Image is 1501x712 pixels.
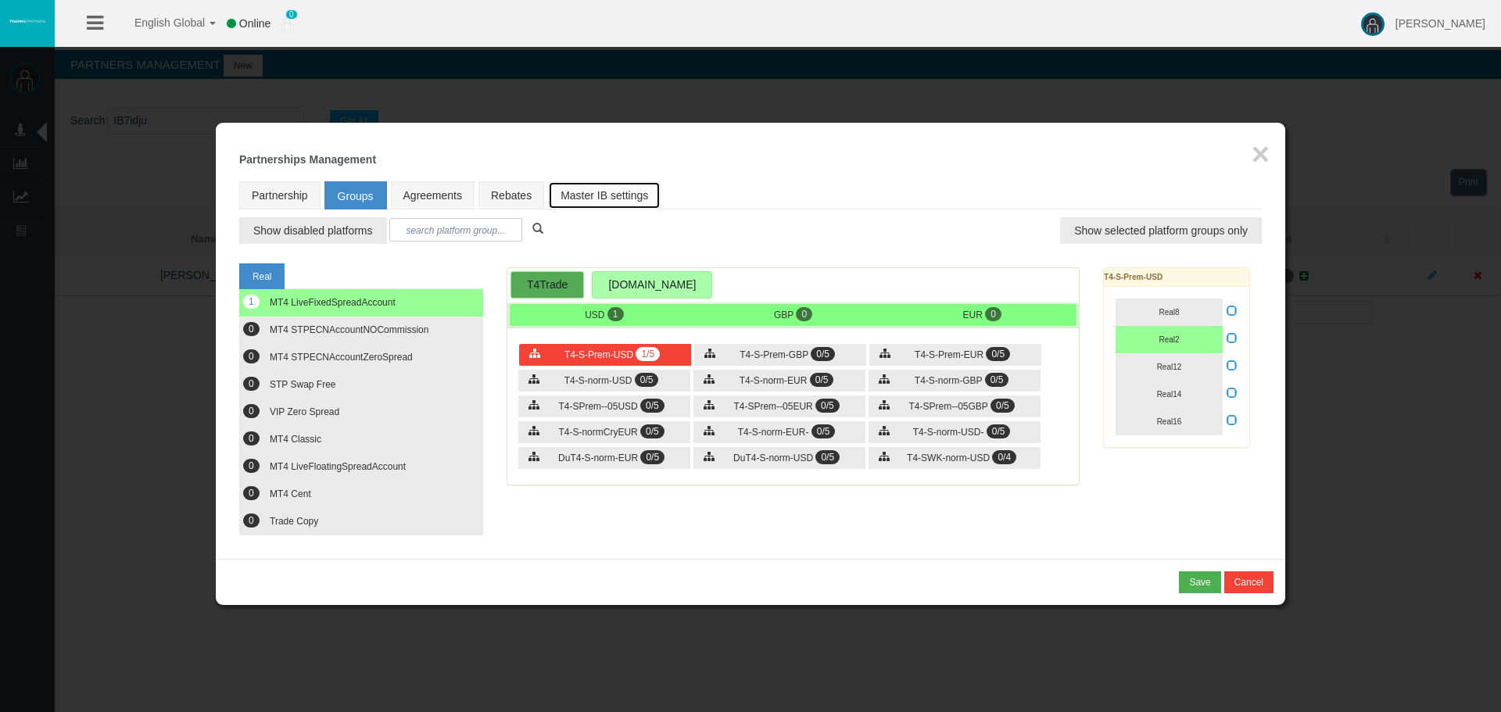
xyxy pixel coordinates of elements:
span: 0/5 [811,424,836,438]
span: GBP [774,309,793,320]
a: Master IB settings [548,181,661,209]
img: user_small.png [281,16,294,32]
button: Real8 [1116,299,1223,326]
a: Agreements [391,181,475,209]
span: T4-S-Prem-GBP [740,349,808,360]
span: T4-S-Prem-USD [564,349,633,360]
span: 0/5 [811,347,835,361]
button: Cancel [1224,571,1274,593]
span: 0/5 [635,373,659,387]
button: Real12 [1116,353,1223,381]
span: T4-S-norm-GBP [915,375,982,386]
span: USD [585,309,604,320]
span: T4-S-norm-USD [564,375,632,386]
span: 0 [243,486,260,500]
span: T4-S-norm-EUR [740,375,808,386]
button: 0 MT4 Classic [239,426,483,453]
span: T4-S-norm-EUR- [738,427,809,438]
button: 0 MT4 STPECNAccountZeroSpread [239,344,483,371]
span: 0 [285,9,298,20]
span: T4-S-Prem-EUR [915,349,983,360]
span: 1 [607,307,624,321]
span: Real16 [1157,417,1182,426]
span: 0/5 [986,347,1010,361]
span: Real14 [1157,390,1182,399]
span: MT4 LiveFloatingSpreadAccount [270,461,406,472]
div: Save [1189,575,1210,589]
button: Real14 [1116,381,1223,408]
span: MT4 LiveFixedSpreadAccount [270,297,396,308]
span: Real2 [1159,335,1179,344]
span: 0 [243,431,260,445]
span: Real8 [1159,308,1179,317]
span: MT4 Classic [270,434,321,445]
span: Show disabled platforms [253,223,373,238]
span: 1/5 [636,347,660,361]
button: × [1252,138,1270,170]
span: STP Swap Free [270,379,335,390]
span: MT4 Cent [270,488,311,499]
span: 0/5 [810,373,834,387]
div: T4Trade [510,271,584,299]
span: 0/5 [987,424,1011,438]
a: Real [239,263,285,289]
span: T4-SPrem--05USD [558,401,637,412]
button: 0 VIP Zero Spread [239,399,483,426]
span: Groups [338,190,374,202]
span: 0 [985,307,1001,321]
span: MT4 STPECNAccountNOCommission [270,324,428,335]
span: T4-SPrem--05GBP [909,401,988,412]
span: Real12 [1157,363,1182,371]
button: Show selected platform groups only [1060,217,1262,244]
span: Online [239,17,270,30]
b: T4-S-Prem-USD [1104,273,1162,281]
span: English Global [114,16,205,29]
input: search platform group... [389,218,522,242]
span: T4-SPrem--05EUR [733,401,812,412]
button: 0 Trade Copy [239,508,483,535]
span: 0/5 [640,424,665,438]
img: logo.svg [8,18,47,24]
a: Groups [324,181,387,209]
span: 1 [243,295,260,309]
div: [DOMAIN_NAME] [592,271,712,299]
span: 0 [243,404,260,418]
a: Partnership [239,181,321,209]
span: 0 [243,459,260,473]
button: Save [1179,571,1220,593]
span: 0 [796,307,812,321]
span: T4-S-normCryEUR [558,427,637,438]
a: Rebates [478,181,544,209]
span: 0/5 [640,399,665,413]
img: user-image [1361,13,1385,36]
span: 0 [243,322,260,336]
b: Partnerships Management [239,153,376,166]
span: 0/5 [640,450,665,464]
span: 0/4 [992,450,1016,464]
span: 0/5 [991,399,1015,413]
span: 0/5 [815,450,840,464]
button: Real16 [1116,408,1223,435]
button: 0 MT4 STPECNAccountNOCommission [239,317,483,344]
button: 1 MT4 LiveFixedSpreadAccount [239,289,483,317]
span: Show selected platform groups only [1074,223,1248,238]
button: Real2 [1116,326,1223,353]
span: T4-SWK-norm-USD [907,453,990,463]
button: 0 MT4 LiveFloatingSpreadAccount [239,453,483,481]
span: 0 [243,513,260,528]
span: MT4 STPECNAccountZeroSpread [270,352,413,363]
span: 0 [243,349,260,363]
span: T4-S-norm-USD- [913,427,984,438]
button: 0 MT4 Cent [239,481,483,508]
span: 0/5 [985,373,1009,387]
span: EUR [962,309,982,320]
span: 0 [243,377,260,391]
span: DuT4-S-norm-EUR [558,453,638,463]
span: DuT4-S-norm-USD [733,453,813,463]
span: 0/5 [815,399,840,413]
span: VIP Zero Spread [270,406,339,417]
span: [PERSON_NAME] [1395,17,1485,30]
button: Show disabled platforms [239,217,387,244]
span: Trade Copy [270,516,318,527]
button: 0 STP Swap Free [239,371,483,399]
